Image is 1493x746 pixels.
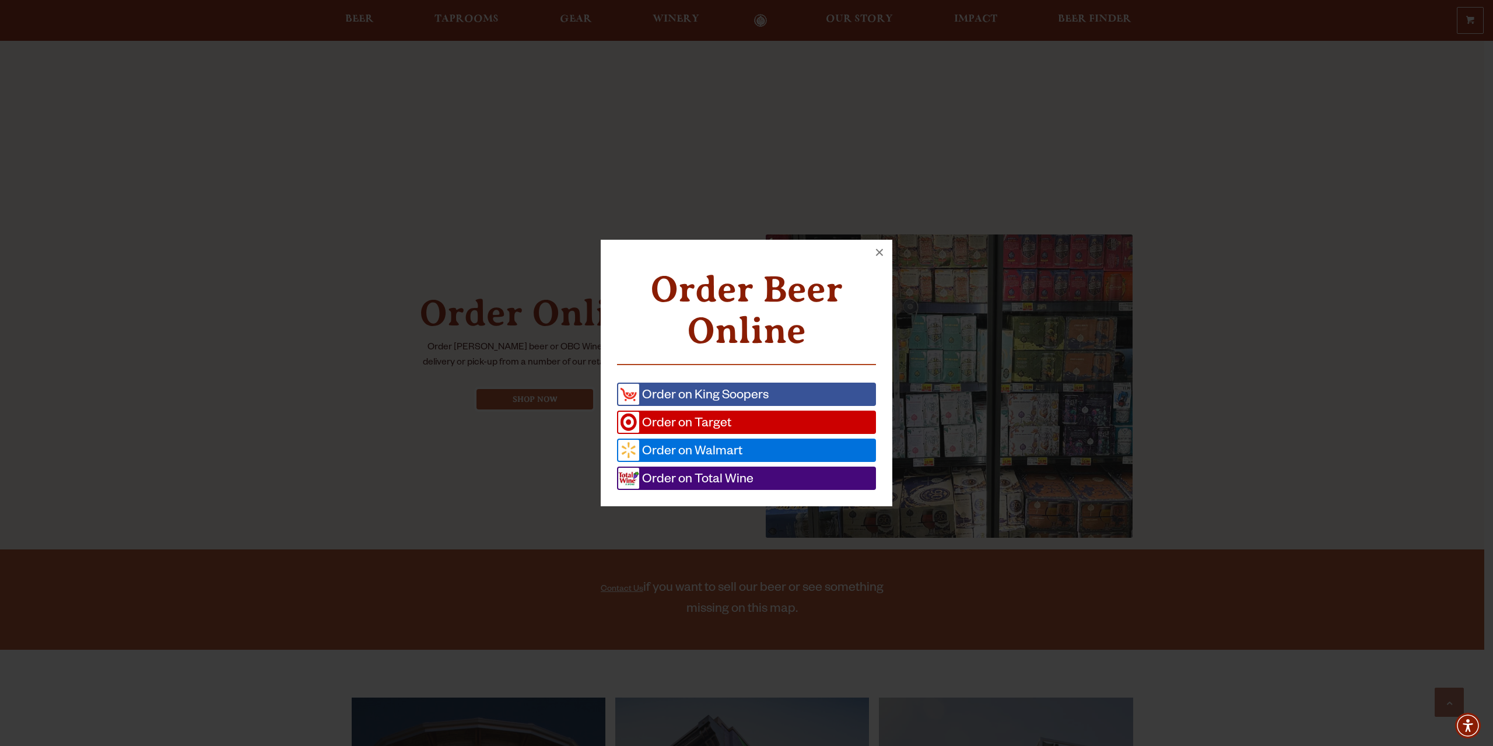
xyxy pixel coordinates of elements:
img: kingsp.png [618,384,639,405]
img: Wall-Mart.png [618,440,639,461]
span: Order on Target [639,412,731,433]
span: Order on Total Wine [639,468,753,489]
span: Order on Walmart [639,440,742,461]
img: R.jpg [618,468,639,489]
a: Order on Target (opens in a new window) [617,411,876,434]
a: Order on King Soopers (opens in a new window) [617,383,876,406]
span: Order on King Soopers [639,384,769,405]
button: × [867,240,892,265]
h2: Order Beer Online [623,269,870,351]
a: Order on Total Wine (opens in a new window) [617,467,876,490]
a: Order on Walmart (opens in a new window) [617,439,876,462]
img: Target.png [618,412,639,433]
div: Accessibility Menu [1455,713,1481,738]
